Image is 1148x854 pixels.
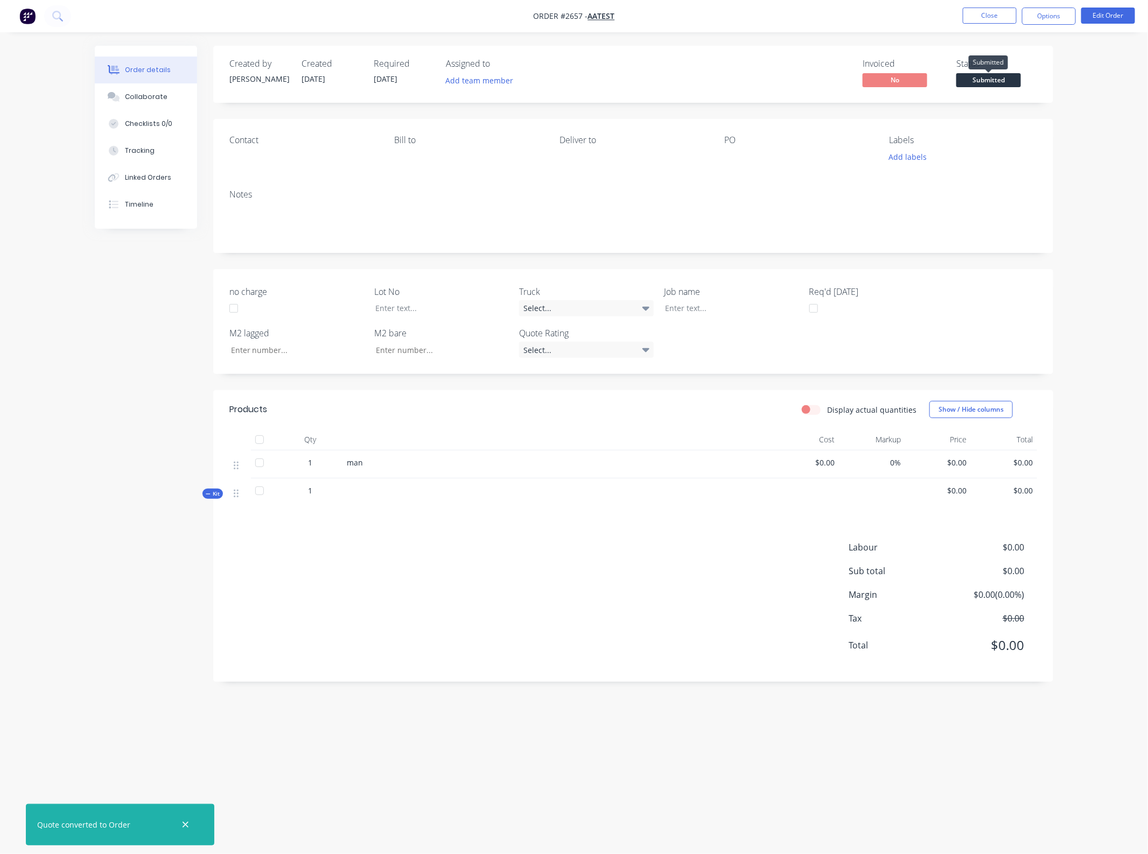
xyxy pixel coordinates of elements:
label: Truck [519,285,654,298]
div: Submitted [969,55,1008,69]
div: Products [229,403,267,416]
img: Factory [19,8,36,24]
span: $0.00 [944,564,1024,577]
div: Invoiced [863,59,943,69]
span: 1 [308,457,312,468]
button: Linked Orders [95,164,197,191]
div: PO [724,135,872,145]
div: Labels [890,135,1037,145]
div: Contact [229,135,377,145]
div: Timeline [125,200,153,209]
div: Cost [773,429,839,450]
span: $0.00 [944,612,1024,625]
span: $0.00 [944,541,1024,554]
span: man [347,457,363,468]
button: Collaborate [95,83,197,110]
label: M2 lagged [229,327,364,340]
button: Tracking [95,137,197,164]
div: Markup [839,429,906,450]
span: Submitted [956,73,1021,87]
div: Notes [229,189,1037,200]
button: Edit Order [1081,8,1135,24]
span: No [863,73,927,87]
div: Created by [229,59,289,69]
div: Select... [519,342,654,358]
div: Checklists 0/0 [125,119,172,129]
span: $0.00 [976,457,1033,468]
button: Show / Hide columns [929,401,1013,418]
div: [PERSON_NAME] [229,73,289,84]
input: Enter number... [367,342,509,358]
input: Enter number... [222,342,364,358]
div: Total [971,429,1038,450]
div: Qty [278,429,342,450]
span: 1 [308,485,312,496]
div: Collaborate [125,92,167,102]
button: Add labels [883,150,933,164]
span: [DATE] [374,74,397,84]
span: 0% [844,457,901,468]
div: Linked Orders [125,173,171,182]
button: Add team member [440,73,519,88]
label: Quote Rating [519,327,654,340]
div: Deliver to [559,135,707,145]
a: AATEST [588,11,615,22]
span: $0.00 ( 0.00 %) [944,588,1024,601]
label: Req'd [DATE] [809,285,944,298]
span: Kit [206,490,220,498]
div: Select... [519,300,654,316]
span: $0.00 [944,636,1024,655]
span: Sub total [849,564,944,577]
label: no charge [229,285,364,298]
div: Assigned to [446,59,554,69]
div: Created [302,59,361,69]
span: $0.00 [909,485,967,496]
div: Status [956,59,1037,69]
div: Bill to [394,135,542,145]
div: Required [374,59,433,69]
span: $0.00 [909,457,967,468]
label: Display actual quantities [827,404,916,415]
span: [DATE] [302,74,325,84]
span: $0.00 [778,457,835,468]
label: Job name [664,285,799,298]
button: Submitted [956,73,1021,89]
button: Add team member [446,73,519,88]
button: Close [963,8,1017,24]
span: Labour [849,541,944,554]
div: Quote converted to Order [37,819,130,830]
div: Price [905,429,971,450]
button: Order details [95,57,197,83]
button: Checklists 0/0 [95,110,197,137]
span: Tax [849,612,944,625]
div: Kit [202,489,223,499]
button: Options [1022,8,1076,25]
span: Order #2657 - [534,11,588,22]
label: M2 bare [374,327,509,340]
label: Lot No [374,285,509,298]
span: $0.00 [976,485,1033,496]
div: Tracking [125,146,155,156]
div: Order details [125,65,171,75]
span: Total [849,639,944,652]
button: Timeline [95,191,197,218]
span: Margin [849,588,944,601]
